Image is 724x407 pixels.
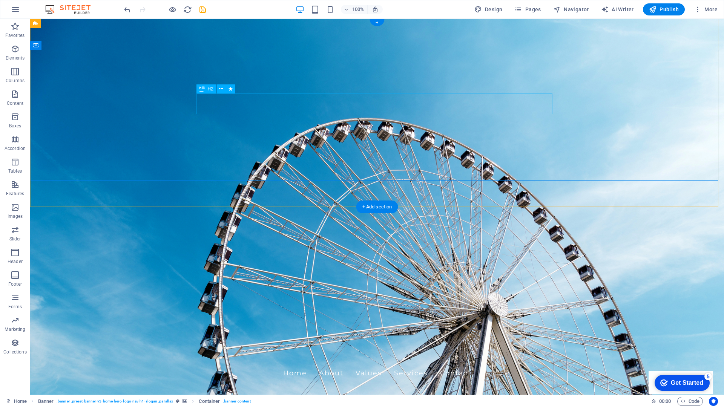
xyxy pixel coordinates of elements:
[511,3,544,15] button: Pages
[6,55,25,61] p: Elements
[38,397,54,406] span: Click to select. Double-click to edit
[22,8,55,15] div: Get Started
[183,5,192,14] i: Reload page
[8,168,22,174] p: Tables
[649,6,679,13] span: Publish
[123,5,132,14] i: Undo: Edit headline (Ctrl+Z)
[3,349,26,355] p: Collections
[664,398,666,404] span: :
[123,5,132,14] button: undo
[208,87,213,91] span: H2
[198,5,207,14] button: save
[8,259,23,265] p: Header
[223,397,250,406] span: . banner-content
[553,6,589,13] span: Navigator
[681,397,699,406] span: Code
[651,397,671,406] h6: Session time
[198,5,207,14] i: Save (Ctrl+S)
[5,326,25,332] p: Marketing
[5,32,25,38] p: Favorites
[9,123,21,129] p: Boxes
[677,397,703,406] button: Code
[471,3,506,15] button: Design
[694,6,718,13] span: More
[372,6,379,13] i: On resize automatically adjust zoom level to fit chosen device.
[6,191,24,197] p: Features
[176,399,179,403] i: This element is a customizable preset
[8,304,22,310] p: Forms
[356,200,398,213] div: + Add section
[550,3,592,15] button: Navigator
[7,100,23,106] p: Content
[5,145,26,151] p: Accordion
[709,397,718,406] button: Usercentrics
[8,213,23,219] p: Images
[370,19,384,26] div: +
[57,397,173,406] span: . banner .preset-banner-v3-home-hero-logo-nav-h1-slogan .parallax
[43,5,100,14] img: Editor Logo
[352,5,364,14] h6: 100%
[6,4,61,20] div: Get Started 5 items remaining, 0% complete
[38,397,251,406] nav: breadcrumb
[56,2,63,9] div: 5
[6,78,25,84] p: Columns
[6,397,27,406] a: Click to cancel selection. Double-click to open Pages
[9,236,21,242] p: Slider
[183,399,187,403] i: This element contains a background
[514,6,541,13] span: Pages
[199,397,220,406] span: Click to select. Double-click to edit
[659,397,671,406] span: 00 00
[643,3,685,15] button: Publish
[8,281,22,287] p: Footer
[341,5,368,14] button: 100%
[471,3,506,15] div: Design (Ctrl+Alt+Y)
[598,3,637,15] button: AI Writer
[691,3,721,15] button: More
[183,5,192,14] button: reload
[168,5,177,14] button: Click here to leave preview mode and continue editing
[474,6,503,13] span: Design
[601,6,634,13] span: AI Writer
